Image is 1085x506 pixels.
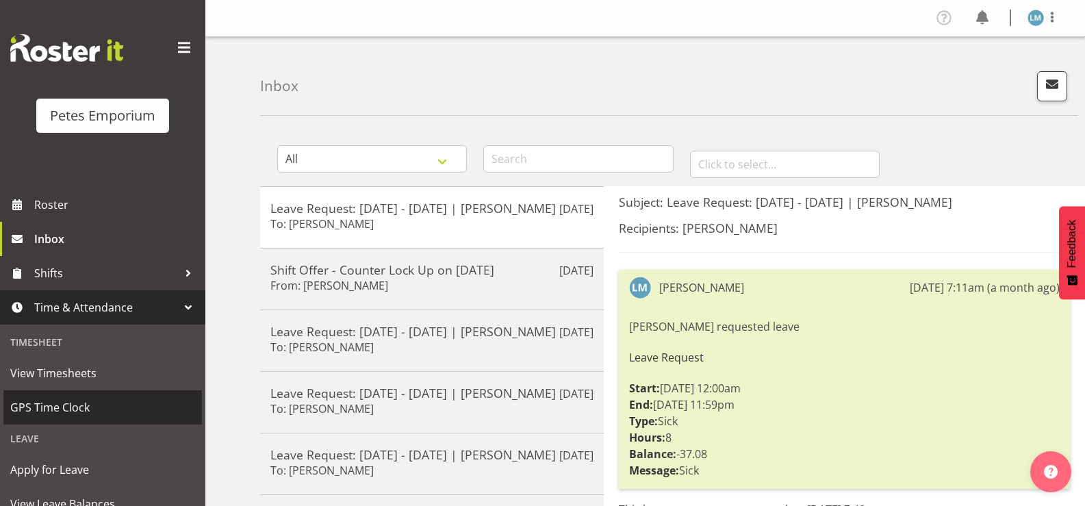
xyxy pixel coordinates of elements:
[910,279,1060,296] div: [DATE] 7:11am (a month ago)
[619,220,1070,236] h5: Recipients: [PERSON_NAME]
[34,263,178,283] span: Shifts
[1066,220,1078,268] span: Feedback
[270,402,374,416] h6: To: [PERSON_NAME]
[10,397,195,418] span: GPS Time Clock
[559,385,593,402] p: [DATE]
[1059,206,1085,299] button: Feedback - Show survey
[10,34,123,62] img: Rosterit website logo
[559,201,593,217] p: [DATE]
[270,447,593,462] h5: Leave Request: [DATE] - [DATE] | [PERSON_NAME]
[3,453,202,487] a: Apply for Leave
[619,194,1070,210] h5: Subject: Leave Request: [DATE] - [DATE] | [PERSON_NAME]
[629,414,658,429] strong: Type:
[559,447,593,464] p: [DATE]
[3,328,202,356] div: Timesheet
[559,262,593,279] p: [DATE]
[629,430,665,445] strong: Hours:
[3,425,202,453] div: Leave
[270,201,593,216] h5: Leave Request: [DATE] - [DATE] | [PERSON_NAME]
[10,459,195,480] span: Apply for Leave
[270,385,593,401] h5: Leave Request: [DATE] - [DATE] | [PERSON_NAME]
[659,279,744,296] div: [PERSON_NAME]
[270,464,374,477] h6: To: [PERSON_NAME]
[629,446,676,461] strong: Balance:
[1027,10,1044,26] img: lianne-morete5410.jpg
[1044,465,1058,479] img: help-xxl-2.png
[260,78,298,94] h4: Inbox
[270,262,593,277] h5: Shift Offer - Counter Lock Up on [DATE]
[270,324,593,339] h5: Leave Request: [DATE] - [DATE] | [PERSON_NAME]
[270,340,374,354] h6: To: [PERSON_NAME]
[3,356,202,390] a: View Timesheets
[629,397,653,412] strong: End:
[559,324,593,340] p: [DATE]
[629,277,651,299] img: lianne-morete5410.jpg
[34,194,199,215] span: Roster
[50,105,155,126] div: Petes Emporium
[629,351,1060,364] h6: Leave Request
[629,463,679,478] strong: Message:
[270,279,388,292] h6: From: [PERSON_NAME]
[629,381,660,396] strong: Start:
[270,217,374,231] h6: To: [PERSON_NAME]
[690,151,880,178] input: Click to select...
[34,229,199,249] span: Inbox
[10,363,195,383] span: View Timesheets
[3,390,202,425] a: GPS Time Clock
[483,145,673,173] input: Search
[629,315,1060,482] div: [PERSON_NAME] requested leave [DATE] 12:00am [DATE] 11:59pm Sick 8 -37.08 Sick
[34,297,178,318] span: Time & Attendance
